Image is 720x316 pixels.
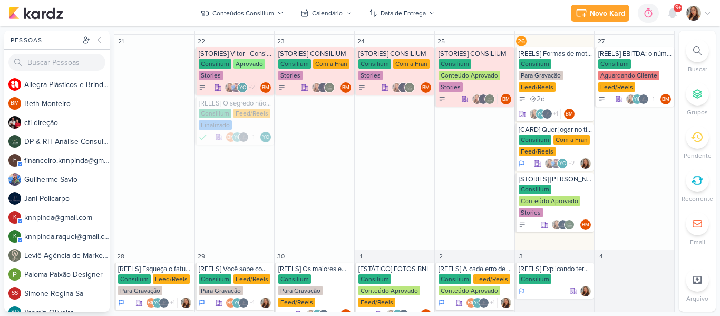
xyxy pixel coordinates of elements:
div: [STORIES] CONSILIUM [439,50,512,58]
div: Consilium [358,274,391,284]
input: Buscar Pessoas [8,54,105,71]
img: kardz.app [8,7,63,20]
p: BM [502,97,510,102]
div: Colaboradores: Franciluce Carvalho, Guilherme Savio, Yasmin Oliveira, Jani Policarpo, DP & RH Aná... [225,82,257,93]
div: Novo Kard [590,8,625,19]
p: YO [634,97,640,102]
div: Consilium [199,109,231,118]
div: Colaboradores: Franciluce Carvalho, Guilherme Savio, Yasmin Oliveira, Jani Policarpo, DP & RH Aná... [544,158,577,169]
img: Guilherme Savio [551,158,561,169]
div: Feed/Reels [519,82,556,92]
div: [REELS] Formas de motivar seus colaboradores sem gastar muito [519,50,592,58]
div: Com a Fran [313,59,349,69]
div: 1 [356,251,366,262]
div: Em Andamento [118,299,124,307]
div: Responsável: Franciluce Carvalho [580,158,591,169]
div: [CARD] Quer jogar no time dos grandes? Comece terceirizando o que te trava. [519,126,592,134]
p: YO [11,310,19,315]
div: Em Andamento [199,299,205,307]
img: DP & RH Análise Consultiva [484,94,495,104]
p: Buscar [688,64,707,74]
div: Beth Monteiro [226,132,236,142]
div: 30 [276,251,286,262]
div: Finalizado [199,132,207,142]
img: Franciluce Carvalho [225,82,235,93]
div: Beth Monteiro [421,82,431,93]
img: Jani Policarpo [558,219,568,230]
div: Feed/Reels [473,274,510,284]
div: Finalizado [199,120,232,130]
div: Colaboradores: Beth Monteiro, Yasmin Oliveira, Jani Policarpo, DP & RH Análise Consultiva [466,298,498,308]
div: A Fazer [358,84,366,91]
div: Stories [519,208,543,217]
div: 25 [436,36,446,46]
span: +1 [169,299,175,307]
div: Responsável: Franciluce Carvalho [580,286,591,296]
p: Recorrente [682,194,713,204]
p: BM [662,97,669,102]
div: Yasmin Oliveira [472,298,483,308]
div: Beth Monteiro [564,109,575,119]
div: 4 [596,251,606,262]
div: Feed/Reels [233,274,270,284]
p: YO [537,112,544,117]
div: [REELS] Esqueça o faturamento: EBITDA é o que mostra se seu negócio sobrevive. [118,265,192,273]
img: DP & RH Análise Consultiva [324,82,335,93]
p: BM [262,85,269,91]
div: A Fazer [278,84,286,91]
div: 28 [115,251,126,262]
div: Stories [358,71,383,80]
p: YO [234,135,241,140]
img: Franciluce Carvalho [181,298,191,308]
div: financeiro.knnpinda@gmail.com [8,154,21,167]
div: [STORIES] CONSILIUM [278,50,352,58]
div: Consilium [519,185,551,194]
img: cti direção [8,116,21,129]
p: BM [582,223,589,228]
img: Franciluce Carvalho [260,298,271,308]
div: Responsável: Beth Monteiro [660,94,671,104]
div: Para Gravação [519,71,563,80]
img: Jani Policarpo [238,132,249,142]
div: Responsável: Beth Monteiro [564,109,575,119]
div: Colaboradores: Beth Monteiro, Yasmin Oliveira, Jani Policarpo, DP & RH Análise Consultiva [226,298,257,308]
div: [REELS] A cada erro de gestão de pessoal, você pode estar comprando uma briga judicial. [439,265,512,273]
div: Consilium [519,274,551,284]
img: Jani Policarpo [8,192,21,205]
div: Feed/Reels [519,147,556,156]
div: Beth Monteiro [8,97,21,110]
p: BM [566,112,573,117]
div: Colaboradores: Beth Monteiro, Yasmin Oliveira, Jani Policarpo, DP & RH Análise Consultiva [226,132,257,142]
p: SS [12,291,18,296]
div: A Fazer [439,95,446,103]
div: A Fazer [598,95,606,103]
div: Beth Monteiro [340,82,351,93]
div: A Fazer [199,84,206,91]
div: Consilium [199,59,231,69]
div: Responsável: Franciluce Carvalho [260,298,271,308]
span: 9+ [675,4,681,12]
span: +1 [649,95,655,103]
img: DP & RH Análise Consultiva [8,135,21,148]
div: Yasmin Oliveira [232,298,242,308]
p: BM [422,85,430,91]
div: Conteúdo Aprovado [439,286,500,295]
div: Feed/Reels [598,82,635,92]
div: P a l o m a P a i x ã o D e s i g n e r [24,269,110,280]
div: 21 [115,36,126,46]
span: +2 [248,83,255,92]
div: 22 [196,36,207,46]
div: Simone Regina Sa [8,287,21,300]
div: Feed/Reels [278,298,315,307]
button: Novo Kard [571,5,629,22]
div: Yasmin Oliveira [237,82,248,93]
img: Franciluce Carvalho [392,82,402,93]
div: c t i d i r e ç ã o [24,117,110,128]
div: Pessoas [8,35,80,45]
div: Stories [199,71,223,80]
img: Franciluce Carvalho [544,158,555,169]
div: Beth Monteiro [226,298,236,308]
img: Leviê Agência de Marketing Digital [8,249,21,262]
img: Franciluce Carvalho [580,286,591,296]
div: Yasmin Oliveira [232,132,242,142]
